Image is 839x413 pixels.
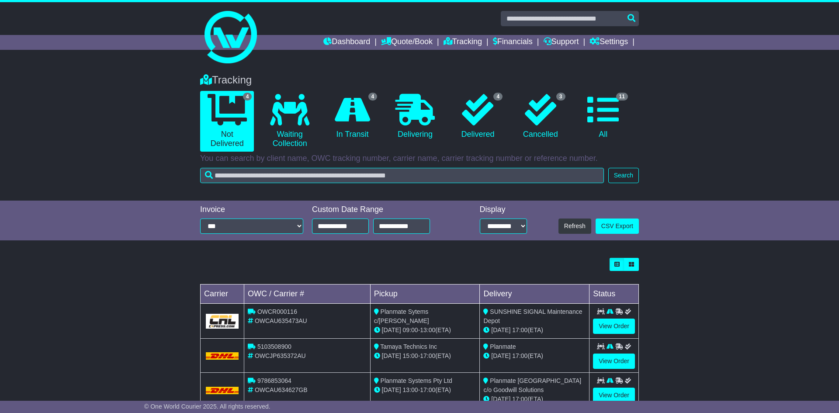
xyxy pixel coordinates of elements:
[616,93,628,101] span: 11
[374,326,476,335] div: - (ETA)
[374,385,476,395] div: - (ETA)
[257,377,291,384] span: 9786853064
[512,326,527,333] span: 17:00
[483,351,586,361] div: (ETA)
[382,352,401,359] span: [DATE]
[200,205,303,215] div: Invoice
[608,168,639,183] button: Search
[420,352,435,359] span: 17:00
[243,93,252,101] span: 4
[196,74,643,87] div: Tracking
[255,352,306,359] span: OWCJP635372AU
[513,91,567,142] a: 3 Cancelled
[368,93,378,101] span: 4
[593,388,635,403] a: View Order
[323,35,370,50] a: Dashboard
[589,285,639,304] td: Status
[491,396,510,403] span: [DATE]
[491,352,510,359] span: [DATE]
[381,377,452,384] span: Planmate Systems Pty Ltd
[144,403,270,410] span: © One World Courier 2025. All rights reserved.
[326,91,379,142] a: 4 In Transit
[493,35,533,50] a: Financials
[382,386,401,393] span: [DATE]
[593,319,635,334] a: View Order
[206,352,239,359] img: DHL.png
[444,35,482,50] a: Tracking
[493,93,503,101] span: 4
[593,354,635,369] a: View Order
[206,387,239,394] img: DHL.png
[491,326,510,333] span: [DATE]
[596,219,639,234] a: CSV Export
[420,326,435,333] span: 13:00
[381,35,433,50] a: Quote/Book
[255,386,308,393] span: OWCAU634627GB
[558,219,591,234] button: Refresh
[312,205,452,215] div: Custom Date Range
[589,35,628,50] a: Settings
[370,285,480,304] td: Pickup
[483,326,586,335] div: (ETA)
[374,351,476,361] div: - (ETA)
[403,326,418,333] span: 09:00
[480,205,527,215] div: Display
[200,91,254,152] a: 4 Not Delivered
[451,91,505,142] a: 4 Delivered
[244,285,371,304] td: OWC / Carrier #
[544,35,579,50] a: Support
[374,308,429,324] span: Planmate Sytems c/[PERSON_NAME]
[255,317,307,324] span: OWCAU635473AU
[483,308,582,324] span: SUNSHINE SIGNAL Maintenance Depot
[512,396,527,403] span: 17:00
[403,352,418,359] span: 15:00
[420,386,435,393] span: 17:00
[483,395,586,404] div: (ETA)
[388,91,442,142] a: Delivering
[257,308,297,315] span: OWCR000116
[490,343,516,350] span: Planmate
[206,314,239,329] img: GetCarrierServiceLogo
[201,285,244,304] td: Carrier
[556,93,565,101] span: 3
[200,154,639,163] p: You can search by client name, OWC tracking number, carrier name, carrier tracking number or refe...
[403,386,418,393] span: 13:00
[257,343,291,350] span: 5103508900
[380,343,437,350] span: Tamaya Technics Inc
[382,326,401,333] span: [DATE]
[263,91,316,152] a: Waiting Collection
[480,285,589,304] td: Delivery
[512,352,527,359] span: 17:00
[483,377,581,393] span: Planmate [GEOGRAPHIC_DATA] c/o Goodwill Solutions
[576,91,630,142] a: 11 All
